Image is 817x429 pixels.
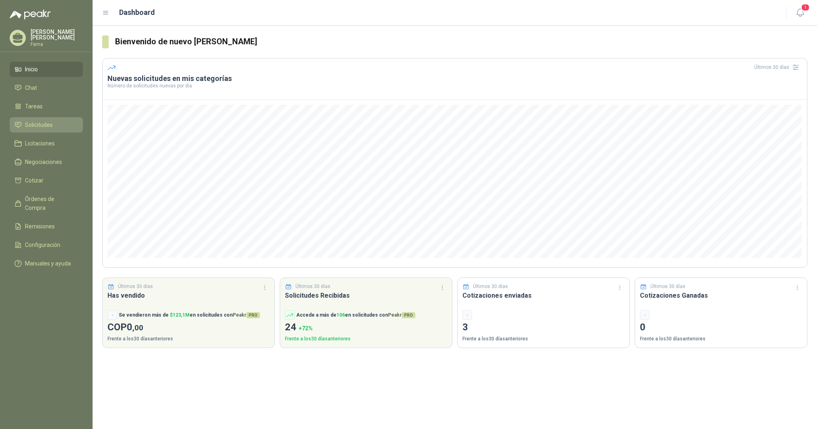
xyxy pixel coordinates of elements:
[25,176,43,185] span: Cotizar
[132,323,143,332] span: ,00
[118,283,153,290] p: Últimos 30 días
[31,29,83,40] p: [PERSON_NAME] [PERSON_NAME]
[25,240,60,249] span: Configuración
[402,312,415,318] span: PRO
[10,219,83,234] a: Remisiones
[119,7,155,18] h1: Dashboard
[299,325,313,332] span: + 72 %
[336,312,345,318] span: 106
[170,312,190,318] span: $ 123,1M
[285,290,447,301] h3: Solicitudes Recibidas
[233,312,260,318] span: Peakr
[285,320,447,335] p: 24
[801,4,810,11] span: 1
[25,259,71,268] span: Manuales y ayuda
[107,83,802,88] p: Número de solicitudes nuevas por día
[31,42,83,47] p: Fama
[25,83,37,92] span: Chat
[107,74,802,83] h3: Nuevas solicitudes en mis categorías
[462,290,625,301] h3: Cotizaciones enviadas
[650,283,685,290] p: Últimos 30 días
[10,10,51,19] img: Logo peakr
[107,320,270,335] p: COP
[296,311,415,319] p: Accede a más de en solicitudes con
[754,61,802,74] div: Últimos 30 días
[10,62,83,77] a: Inicio
[25,158,62,166] span: Negociaciones
[10,237,83,253] a: Configuración
[473,283,508,290] p: Últimos 30 días
[25,222,55,231] span: Remisiones
[640,290,802,301] h3: Cotizaciones Ganadas
[285,335,447,343] p: Frente a los 30 días anteriores
[10,99,83,114] a: Tareas
[10,191,83,216] a: Órdenes de Compra
[25,195,75,212] span: Órdenes de Compra
[25,120,53,129] span: Solicitudes
[10,173,83,188] a: Cotizar
[10,154,83,170] a: Negociaciones
[462,335,625,343] p: Frente a los 30 días anteriores
[462,310,472,320] div: -
[127,321,143,333] span: 0
[107,290,270,301] h3: Has vendido
[10,136,83,151] a: Licitaciones
[107,310,117,320] div: -
[25,102,43,111] span: Tareas
[119,311,260,319] p: Se vendieron más de en solicitudes con
[640,335,802,343] p: Frente a los 30 días anteriores
[10,80,83,95] a: Chat
[388,312,415,318] span: Peakr
[640,310,650,320] div: -
[640,320,802,335] p: 0
[25,65,38,74] span: Inicio
[462,320,625,335] p: 3
[295,283,330,290] p: Últimos 30 días
[115,35,807,48] h3: Bienvenido de nuevo [PERSON_NAME]
[10,256,83,271] a: Manuales y ayuda
[793,6,807,20] button: 1
[107,335,270,343] p: Frente a los 30 días anteriores
[10,117,83,133] a: Solicitudes
[25,139,55,148] span: Licitaciones
[246,312,260,318] span: PRO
